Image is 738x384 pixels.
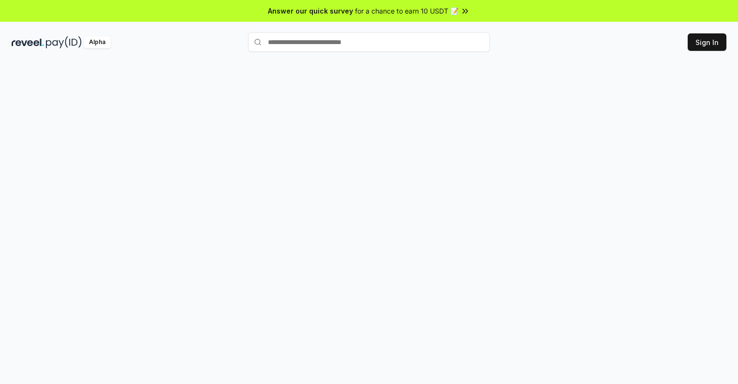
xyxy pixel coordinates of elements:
[355,6,458,16] span: for a chance to earn 10 USDT 📝
[46,36,82,48] img: pay_id
[12,36,44,48] img: reveel_dark
[268,6,353,16] span: Answer our quick survey
[84,36,111,48] div: Alpha
[688,33,726,51] button: Sign In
